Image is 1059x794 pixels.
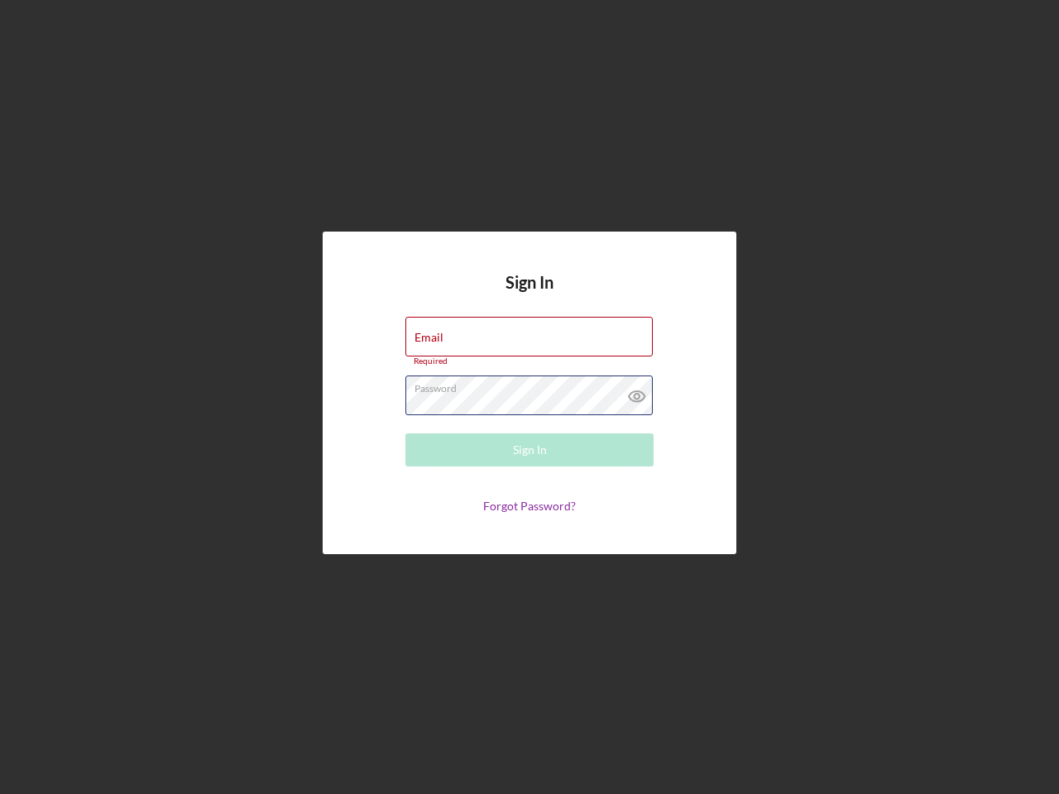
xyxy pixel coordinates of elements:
label: Email [414,331,443,344]
button: Sign In [405,433,654,466]
div: Sign In [513,433,547,466]
label: Password [414,376,653,395]
h4: Sign In [506,273,553,317]
a: Forgot Password? [483,499,576,513]
div: Required [405,356,654,366]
